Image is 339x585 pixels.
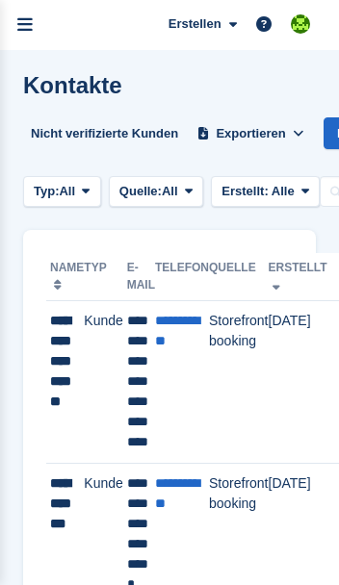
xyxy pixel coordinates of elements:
[272,184,295,198] span: Alle
[84,301,126,464] td: Kunde
[194,117,308,149] button: Exportieren
[50,261,84,292] a: Name
[155,253,209,301] th: Telefon
[291,14,310,34] img: Stefano
[269,261,327,292] a: Erstellt
[23,117,186,149] a: Nicht verifizierte Kunden
[209,301,268,464] td: Storefront booking
[109,176,203,208] button: Quelle: All
[169,14,222,34] span: Erstellen
[84,253,126,301] th: Typ
[222,184,268,198] span: Erstellt:
[216,124,285,143] span: Exportieren
[23,176,101,208] button: Typ: All
[211,176,320,208] button: Erstellt: Alle
[162,182,178,201] span: All
[269,301,327,464] td: [DATE]
[209,253,268,301] th: Quelle
[127,253,155,301] th: E-Mail
[23,72,122,98] h1: Kontakte
[34,182,59,201] span: Typ:
[59,182,75,201] span: All
[119,182,162,201] span: Quelle:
